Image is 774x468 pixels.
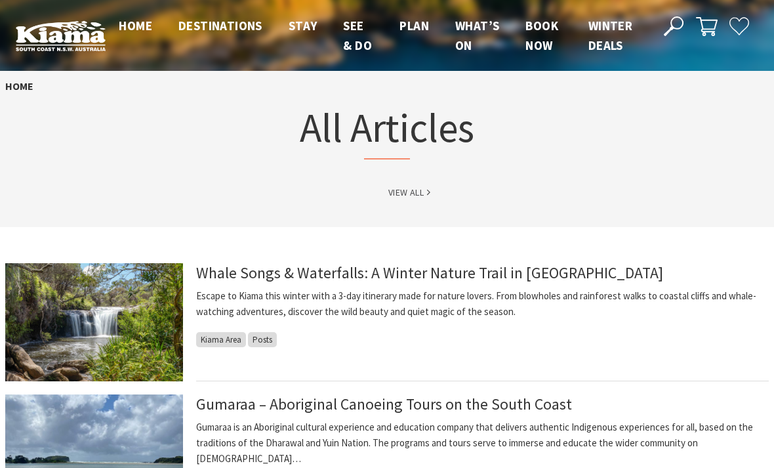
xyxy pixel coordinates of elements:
[196,288,769,320] p: Escape to Kiama this winter with a 3-day itinerary made for nature lovers. From blowholes and rai...
[248,332,277,347] span: Posts
[300,102,474,160] h1: All Articles
[5,263,183,381] img: Kiama Waterfall
[289,18,317,33] span: Stay
[119,18,152,33] span: Home
[525,18,558,53] span: Book now
[455,18,499,53] span: What’s On
[178,18,262,33] span: Destinations
[196,263,663,282] a: Whale Songs & Waterfalls: A Winter Nature Trail in [GEOGRAPHIC_DATA]
[196,419,769,467] p: Gumaraa is an Aboriginal cultural experience and education company that delivers authentic Indige...
[343,18,372,53] span: See & Do
[16,20,106,51] img: Kiama Logo
[5,79,33,93] a: Home
[196,394,572,414] a: Gumaraa – Aboriginal Canoeing Tours on the South Coast
[399,18,429,33] span: Plan
[388,185,430,200] a: View All
[588,18,632,53] span: Winter Deals
[196,332,246,347] span: Kiama Area
[106,16,649,56] nav: Main Menu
